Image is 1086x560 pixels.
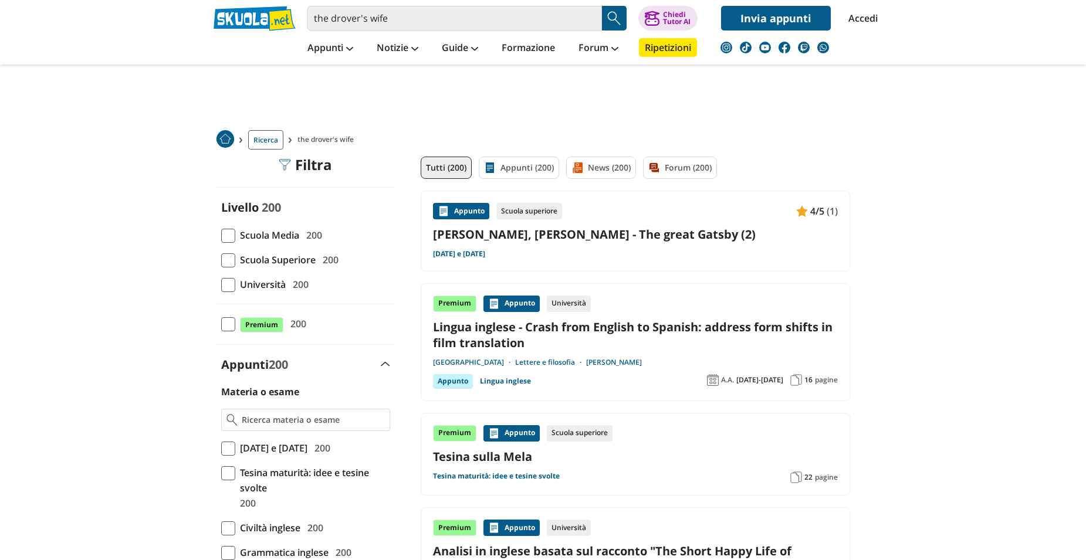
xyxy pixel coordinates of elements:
[736,375,783,385] span: [DATE]-[DATE]
[566,157,636,179] a: News (200)
[374,38,421,59] a: Notizie
[433,520,476,536] div: Premium
[421,157,472,179] a: Tutti (200)
[433,471,560,481] a: Tesina maturità: idee e tesine svolte
[286,316,306,331] span: 200
[221,385,299,398] label: Materia o esame
[433,374,473,388] div: Appunto
[720,42,732,53] img: instagram
[804,375,813,385] span: 16
[235,520,300,535] span: Civiltà inglese
[302,228,322,243] span: 200
[216,130,234,150] a: Home
[269,357,288,372] span: 200
[288,277,309,292] span: 200
[235,228,299,243] span: Scuola Media
[310,440,330,456] span: 200
[547,425,613,442] div: Scuola superiore
[235,440,307,456] span: [DATE] e [DATE]
[318,252,339,267] span: 200
[216,130,234,148] img: Home
[433,449,838,464] a: Tesina sulla Mela
[433,319,838,351] a: Lingua inglese - Crash from English to Spanish: address form shifts in film translation
[248,130,283,150] a: Ricerca
[605,9,623,27] img: Cerca appunti, riassunti o versioni
[817,42,829,53] img: WhatsApp
[499,38,558,59] a: Formazione
[439,38,481,59] a: Guide
[479,157,559,179] a: Appunti (200)
[226,414,238,426] img: Ricerca materia o esame
[815,473,838,482] span: pagine
[759,42,771,53] img: youtube
[496,203,562,219] div: Scuola superiore
[235,495,256,511] span: 200
[242,414,384,426] input: Ricerca materia o esame
[602,6,627,30] button: Search Button
[433,203,489,219] div: Appunto
[433,249,485,259] a: [DATE] e [DATE]
[740,42,752,53] img: tiktok
[433,226,838,242] a: [PERSON_NAME], [PERSON_NAME] - The great Gatsby (2)
[547,520,591,536] div: Università
[240,317,283,332] span: Premium
[235,545,329,560] span: Grammatica inglese
[433,425,476,442] div: Premium
[721,375,734,385] span: A.A.
[331,545,351,560] span: 200
[721,6,831,30] a: Invia appunti
[307,6,602,30] input: Cerca appunti, riassunti o versioni
[279,159,290,171] img: Filtra filtri mobile
[480,374,531,388] a: Lingua inglese
[488,298,500,310] img: Appunti contenuto
[381,362,390,366] img: Apri e chiudi sezione
[235,465,390,495] span: Tesina maturità: idee e tesine svolte
[221,357,288,372] label: Appunti
[488,427,500,439] img: Appunti contenuto
[235,277,286,292] span: Università
[586,358,642,367] a: [PERSON_NAME]
[643,157,717,179] a: Forum (200)
[483,520,540,536] div: Appunto
[483,425,540,442] div: Appunto
[305,38,356,59] a: Appunti
[576,38,621,59] a: Forum
[297,130,358,150] span: the drover's wife
[279,157,332,173] div: Filtra
[790,471,802,483] img: Pagine
[796,205,808,217] img: Appunti contenuto
[262,199,281,215] span: 200
[639,38,697,57] a: Ripetizioni
[547,296,591,312] div: Università
[433,296,476,312] div: Premium
[483,296,540,312] div: Appunto
[810,203,824,219] span: 4/5
[515,358,586,367] a: Lettere e filosofia
[663,11,691,25] div: Chiedi Tutor AI
[798,42,810,53] img: twitch
[790,374,802,386] img: Pagine
[848,6,873,30] a: Accedi
[707,374,719,386] img: Anno accademico
[303,520,323,535] span: 200
[488,522,500,534] img: Appunti contenuto
[235,252,316,267] span: Scuola Superiore
[433,358,515,367] a: [GEOGRAPHIC_DATA]
[804,473,813,482] span: 22
[438,205,449,217] img: Appunti contenuto
[815,375,838,385] span: pagine
[638,6,698,30] button: ChiediTutor AI
[779,42,790,53] img: facebook
[827,203,838,219] span: (1)
[571,162,583,174] img: News filtro contenuto
[648,162,660,174] img: Forum filtro contenuto
[221,199,259,215] label: Livello
[484,162,496,174] img: Appunti filtro contenuto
